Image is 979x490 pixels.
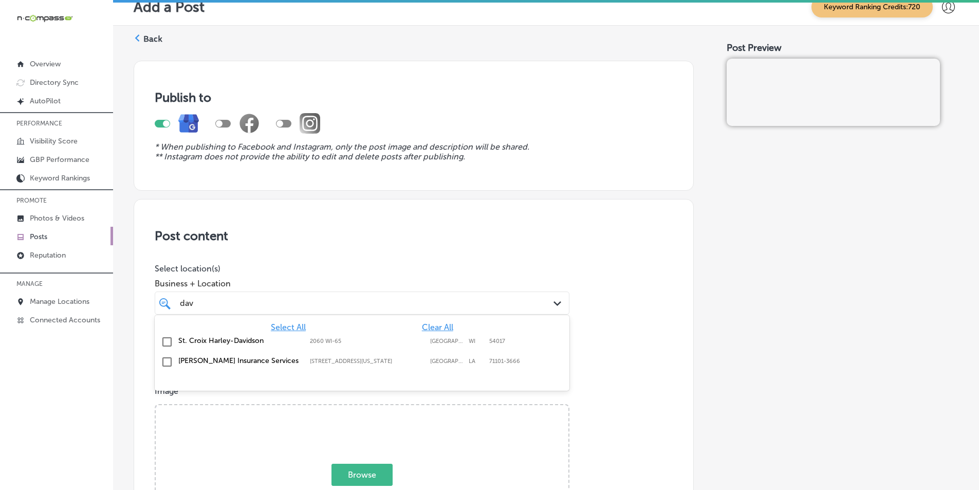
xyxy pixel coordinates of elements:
[30,232,47,241] p: Posts
[155,90,673,105] h3: Publish to
[155,228,673,243] h3: Post content
[310,338,425,344] label: 2060 WI-65
[30,251,66,260] p: Reputation
[178,356,300,365] label: David Harris Insurance Services
[30,297,89,306] p: Manage Locations
[30,78,79,87] p: Directory Sync
[155,279,569,288] span: Business + Location
[155,152,465,161] i: ** Instagram does not provide the ability to edit and delete posts after publishing.
[30,137,78,146] p: Visibility Score
[422,322,453,332] span: Clear All
[30,214,84,223] p: Photos & Videos
[331,464,393,486] span: Browse
[143,33,162,45] label: Back
[155,142,529,152] i: * When publishing to Facebook and Instagram, only the post image and description will be shared.
[178,336,300,345] label: St. Croix Harley-Davidson
[155,386,673,396] p: Image
[469,358,484,365] label: LA
[727,42,958,53] div: Post Preview
[30,60,61,68] p: Overview
[30,97,61,105] p: AutoPilot
[430,358,464,365] label: Shreveport
[30,155,89,164] p: GBP Performance
[16,13,73,23] img: 660ab0bf-5cc7-4cb8-ba1c-48b5ae0f18e60NCTV_CLogo_TV_Black_-500x88.png
[489,358,520,365] label: 71101-3666
[430,338,464,344] label: New Richmond
[469,338,484,344] label: WI
[271,322,306,332] span: Select All
[310,358,425,365] label: 333 Texas St suite 1300
[155,264,569,274] p: Select location(s)
[489,338,505,344] label: 54017
[30,174,90,183] p: Keyword Rankings
[30,316,100,324] p: Connected Accounts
